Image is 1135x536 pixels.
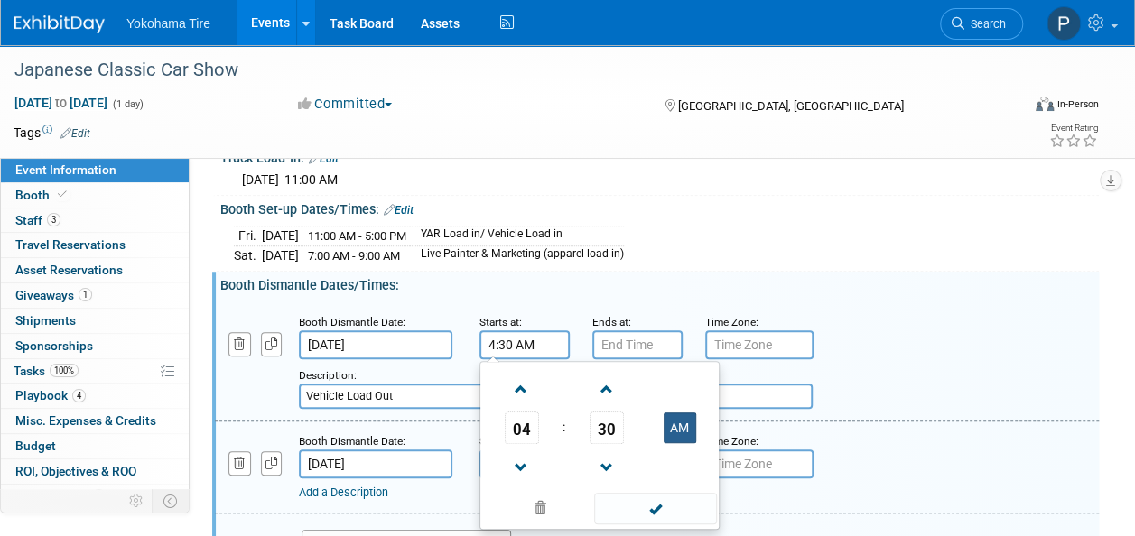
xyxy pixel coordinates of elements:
a: Increment Minute [590,365,624,411]
small: Ends at: [592,316,631,328]
span: 4 [72,389,86,402]
div: Japanese Classic Car Show [8,54,1006,87]
a: Misc. Expenses & Credits [1,409,189,433]
td: [DATE] [262,245,299,264]
button: Committed [292,95,399,114]
span: 11:00 AM - 5:00 PM [308,229,406,243]
a: Edit [60,127,90,140]
a: Booth [1,183,189,208]
td: Sat. [234,245,262,264]
td: Tags [14,124,90,142]
a: Attachments1 [1,485,189,509]
span: Budget [15,439,56,453]
small: Starts at: [479,316,522,328]
span: [DATE] [DATE] [14,95,108,111]
div: Booth Dismantle Dates/Times: [220,272,1099,294]
div: Booth Set-up Dates/Times: [220,196,1099,219]
span: Giveaways [15,288,92,302]
a: Decrement Hour [505,444,539,490]
a: Travel Reservations [1,233,189,257]
a: Add a Description [299,485,388,499]
span: 1 [79,288,92,301]
span: Booth [15,188,70,202]
input: Date [299,449,452,478]
span: 100% [50,364,79,377]
span: Asset Reservations [15,263,123,277]
a: Decrement Minute [590,444,624,490]
small: Booth Dismantle Date: [299,316,405,328]
input: End Time [592,330,683,359]
a: Budget [1,434,189,458]
td: Personalize Event Tab Strip [121,489,153,513]
span: Sponsorships [15,338,93,353]
input: Description [299,384,813,409]
div: Event Format [941,94,1099,121]
a: Search [940,8,1023,40]
span: Pick Minute [590,411,624,444]
a: Event Information [1,158,189,182]
i: Booth reservation complete [58,189,67,199]
td: [DATE] [262,226,299,246]
span: Yokohama Tire [126,16,210,31]
small: Time Zone: [705,435,758,448]
small: Description: [299,369,357,382]
a: Clear selection [484,496,596,522]
a: Asset Reservations [1,258,189,282]
img: ExhibitDay [14,15,105,33]
input: Time Zone [705,449,814,478]
span: to [52,96,70,110]
td: : [559,411,569,444]
span: Playbook [15,388,86,402]
span: Travel Reservations [15,237,126,252]
a: Staff3 [1,208,189,233]
a: Tasks100% [1,359,189,384]
span: Staff [15,213,60,227]
a: Done [593,497,718,522]
span: (1 day) [111,98,144,110]
td: YAR Load in/ Vehicle Load in [410,226,624,246]
span: Attachments [15,489,106,504]
div: In-Person [1056,97,1099,111]
span: Misc. Expenses & Credits [15,413,156,428]
small: Booth Dismantle Date: [299,435,405,448]
td: Toggle Event Tabs [153,489,190,513]
a: Shipments [1,309,189,333]
span: [GEOGRAPHIC_DATA], [GEOGRAPHIC_DATA] [678,99,904,113]
a: Increment Hour [505,365,539,411]
input: Date [299,330,452,359]
span: Tasks [14,364,79,378]
span: Event Information [15,162,116,177]
a: Playbook4 [1,384,189,408]
span: ROI, Objectives & ROO [15,464,136,478]
button: AM [664,412,696,443]
img: Paris Hull [1047,6,1081,41]
span: Shipments [15,313,76,328]
a: ROI, Objectives & ROO [1,459,189,484]
td: Live Painter & Marketing (apparel load in) [410,245,624,264]
span: [DATE] 11:00 AM [242,172,338,187]
span: 1 [92,489,106,503]
span: 7:00 AM - 9:00 AM [308,249,400,263]
div: Event Rating [1049,124,1098,133]
span: Search [964,17,1006,31]
img: Format-Inperson.png [1036,97,1054,111]
a: Sponsorships [1,334,189,358]
a: Edit [384,204,414,217]
td: Fri. [234,226,262,246]
small: Time Zone: [705,316,758,328]
span: Pick Hour [505,411,539,444]
span: 3 [47,213,60,226]
input: Time Zone [705,330,814,359]
a: Giveaways1 [1,283,189,308]
input: Start Time [479,330,570,359]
